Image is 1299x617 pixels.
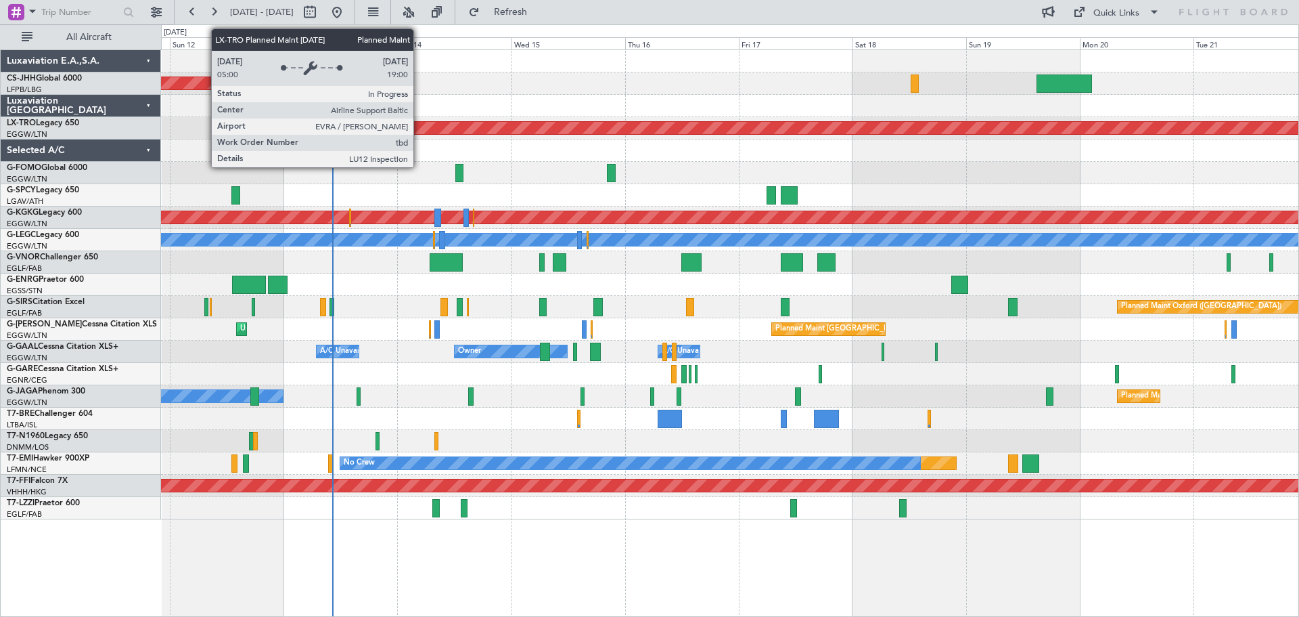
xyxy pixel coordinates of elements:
button: Refresh [462,1,543,23]
span: Refresh [482,7,539,17]
span: G-GARE [7,365,38,373]
span: T7-LZZI [7,499,35,507]
span: CS-JHH [7,75,36,83]
span: G-FOMO [7,164,41,172]
span: LX-TRO [7,119,36,127]
div: Quick Links [1093,7,1139,20]
a: VHHH/HKG [7,487,47,497]
a: G-KGKGLegacy 600 [7,209,82,217]
a: T7-N1960Legacy 650 [7,432,88,440]
a: EGGW/LTN [7,174,47,184]
div: Planned Maint [GEOGRAPHIC_DATA] ([GEOGRAPHIC_DATA]) [775,319,988,339]
span: T7-BRE [7,410,35,418]
a: EGLF/FAB [7,263,42,274]
a: T7-BREChallenger 604 [7,410,93,418]
span: G-SPCY [7,186,36,194]
a: EGGW/LTN [7,129,47,140]
div: Owner [458,341,481,362]
div: No Crew [344,453,375,473]
div: Mon 20 [1080,37,1193,49]
span: G-SIRS [7,298,32,306]
span: G-[PERSON_NAME] [7,320,82,328]
button: All Aircraft [15,26,147,48]
div: Sun 19 [966,37,1080,49]
a: G-GARECessna Citation XLS+ [7,365,118,373]
span: G-JAGA [7,387,38,396]
a: LGAV/ATH [7,196,43,207]
span: G-LEGC [7,231,36,239]
a: G-SIRSCitation Excel [7,298,85,306]
a: EGGW/LTN [7,331,47,341]
a: T7-FFIFalcon 7X [7,477,68,485]
a: G-FOMOGlobal 6000 [7,164,87,172]
span: G-KGKG [7,209,39,217]
span: G-VNOR [7,253,40,261]
a: EGGW/LTN [7,398,47,408]
a: EGLF/FAB [7,308,42,318]
span: All Aircraft [35,33,143,42]
div: Planned Maint Oxford ([GEOGRAPHIC_DATA]) [1121,297,1281,317]
a: G-SPCYLegacy 650 [7,186,79,194]
div: Wed 15 [511,37,625,49]
div: Unplanned Maint [GEOGRAPHIC_DATA] ([GEOGRAPHIC_DATA]) [240,319,463,339]
a: LTBA/ISL [7,420,37,430]
a: T7-LZZIPraetor 600 [7,499,80,507]
div: Mon 13 [283,37,397,49]
span: T7-FFI [7,477,30,485]
div: Thu 16 [625,37,739,49]
span: G-ENRG [7,276,39,284]
div: Sun 12 [170,37,283,49]
a: EGGW/LTN [7,241,47,251]
div: Planned Maint Riga (Riga Intl) [311,118,412,138]
div: Tue 14 [397,37,511,49]
a: LFMN/NCE [7,465,47,475]
a: EGLF/FAB [7,509,42,519]
a: LX-TROLegacy 650 [7,119,79,127]
div: Sat 18 [852,37,966,49]
a: G-[PERSON_NAME]Cessna Citation XLS [7,320,157,328]
div: A/C Unavailable [662,341,718,362]
a: G-ENRGPraetor 600 [7,276,84,284]
a: CS-JHHGlobal 6000 [7,75,82,83]
span: T7-N1960 [7,432,45,440]
a: EGSS/STN [7,286,43,296]
a: G-JAGAPhenom 300 [7,387,85,396]
div: [DATE] [164,27,187,39]
a: G-GAALCessna Citation XLS+ [7,343,118,351]
button: Quick Links [1066,1,1166,23]
div: Fri 17 [739,37,852,49]
span: [DATE] - [DATE] [230,6,294,18]
input: Trip Number [41,2,119,22]
a: G-VNORChallenger 650 [7,253,98,261]
div: A/C Unavailable [320,341,376,362]
a: T7-EMIHawker 900XP [7,454,89,463]
a: DNMM/LOS [7,442,49,452]
a: EGGW/LTN [7,353,47,363]
a: EGGW/LTN [7,219,47,229]
span: G-GAAL [7,343,38,351]
span: T7-EMI [7,454,33,463]
a: EGNR/CEG [7,375,47,385]
a: G-LEGCLegacy 600 [7,231,79,239]
a: LFPB/LBG [7,85,42,95]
